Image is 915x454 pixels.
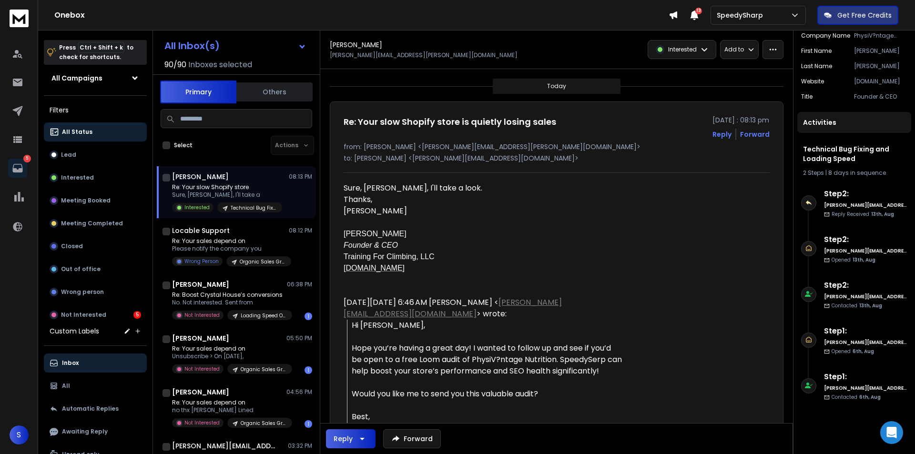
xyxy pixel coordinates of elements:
[344,182,622,194] div: Sure, [PERSON_NAME], I'll take a look.
[44,69,147,88] button: All Campaigns
[62,382,70,390] p: All
[286,334,312,342] p: 05:50 PM
[289,227,312,234] p: 08:12 PM
[326,429,376,448] button: Reply
[817,6,898,25] button: Get Free Credits
[801,93,813,101] p: title
[854,32,907,40] p: PhysiV?ntage Nutrition
[241,312,286,319] p: Loading Speed Optimization
[44,237,147,256] button: Closed
[61,220,123,227] p: Meeting Completed
[23,155,31,162] p: 5
[286,388,312,396] p: 04:56 PM
[803,169,824,177] span: 2 Steps
[344,297,622,320] div: [DATE][DATE] 6:46 AM [PERSON_NAME] < > wrote:
[172,191,282,199] p: Sure, [PERSON_NAME], I'll take a
[62,359,79,367] p: Inbox
[853,256,875,263] span: 13th, Aug
[824,188,907,200] h6: Step 2 :
[344,252,435,261] font: Training For Climbing, LLC
[330,51,518,59] p: [PERSON_NAME][EMAIL_ADDRESS][PERSON_NAME][DOMAIN_NAME]
[880,421,903,444] div: Open Intercom Messenger
[344,264,405,272] font: [DOMAIN_NAME]
[344,205,622,217] div: [PERSON_NAME]
[10,425,29,444] button: S
[344,297,562,319] a: [PERSON_NAME][EMAIL_ADDRESS][DOMAIN_NAME]
[853,348,874,355] span: 6th, Aug
[44,422,147,441] button: Awaiting Reply
[241,420,286,427] p: Organic Sales Growth
[854,78,907,85] p: [DOMAIN_NAME]
[832,393,881,401] p: Contacted
[344,241,398,249] font: Founder & CEO
[59,43,133,62] p: Press to check for shortcuts.
[801,62,832,70] p: Last Name
[172,353,286,360] p: Unsubscribe > On [DATE],
[330,40,382,50] h1: [PERSON_NAME]
[172,441,277,451] h1: [PERSON_NAME][EMAIL_ADDRESS][DOMAIN_NAME]
[44,399,147,418] button: Automatic Replies
[717,10,767,20] p: SpeedySharp
[51,73,102,83] h1: All Campaigns
[44,305,147,324] button: Not Interested5
[62,428,108,435] p: Awaiting Reply
[172,399,286,406] p: Re: Your sales depend on
[334,434,353,444] div: Reply
[174,141,193,149] label: Select
[172,387,229,397] h1: [PERSON_NAME]
[832,302,882,309] p: Contacted
[61,151,76,159] p: Lead
[44,145,147,164] button: Lead
[859,393,881,401] span: 6th, Aug
[305,420,312,428] div: 1
[184,204,210,211] p: Interested
[78,42,124,53] span: Ctrl + Shift + k
[352,343,622,377] div: Hope you’re having a great day! I wanted to follow up and see if you’d be open to a free Loom aud...
[289,173,312,181] p: 08:13 PM
[824,234,907,245] h6: Step 2 :
[288,442,312,450] p: 03:32 PM
[824,325,907,337] h6: Step 1 :
[44,122,147,141] button: All Status
[172,406,286,414] p: no thx [PERSON_NAME] Lined
[344,230,407,238] font: [PERSON_NAME]
[344,153,770,163] p: to: [PERSON_NAME] <[PERSON_NAME][EMAIL_ADDRESS][DOMAIN_NAME]>
[803,169,905,177] div: |
[854,62,907,70] p: [PERSON_NAME]
[344,115,556,129] h1: Re: Your slow Shopify store is quietly losing sales
[160,81,236,103] button: Primary
[188,59,252,71] h3: Inboxes selected
[801,78,824,85] p: website
[803,144,905,163] h1: Technical Bug Fixing and Loading Speed
[44,376,147,395] button: All
[172,226,230,235] h1: Locable Support
[344,194,622,205] div: Thanks,
[352,320,622,331] div: Hi [PERSON_NAME],
[305,366,312,374] div: 1
[44,103,147,117] h3: Filters
[157,36,314,55] button: All Inbox(s)
[10,10,29,27] img: logo
[184,365,220,373] p: Not Interested
[54,10,669,21] h1: Onebox
[61,242,83,250] p: Closed
[133,311,141,319] div: 5
[236,81,313,102] button: Others
[305,313,312,320] div: 1
[854,93,907,101] p: Founder & CEO
[61,265,101,273] p: Out of office
[172,280,229,289] h1: [PERSON_NAME]
[172,237,286,245] p: Re: Your sales depend on
[797,112,911,133] div: Activities
[61,311,106,319] p: Not Interested
[241,366,286,373] p: Organic Sales Growth
[172,291,286,299] p: Re: Boost Crystal House’s conversions
[832,348,874,355] p: Opened
[344,142,770,151] p: from: [PERSON_NAME] <[PERSON_NAME][EMAIL_ADDRESS][PERSON_NAME][DOMAIN_NAME]>
[184,419,220,426] p: Not Interested
[44,282,147,302] button: Wrong person
[172,172,229,182] h1: [PERSON_NAME]
[8,159,27,178] a: 5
